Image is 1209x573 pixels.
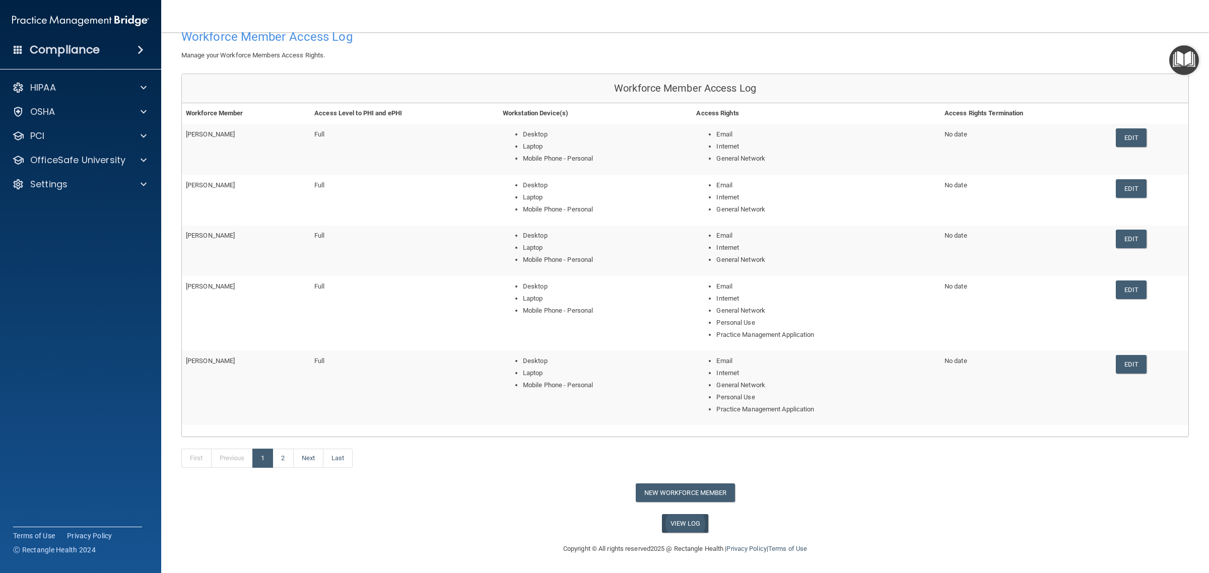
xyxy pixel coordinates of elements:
[293,449,323,468] a: Next
[716,254,936,266] li: General Network
[12,178,147,190] a: Settings
[523,355,689,367] li: Desktop
[273,449,293,468] a: 2
[523,140,689,153] li: Laptop
[523,203,689,216] li: Mobile Phone - Personal
[30,154,125,166] p: OfficeSafe University
[945,282,967,290] span: No date
[310,103,499,124] th: Access Level to PHI and ePHI
[716,242,936,254] li: Internet
[181,30,678,43] h4: Workforce Member Access Log
[1035,503,1197,542] iframe: Drift Widget Chat Controller
[30,178,68,190] p: Settings
[726,545,766,552] a: Privacy Policy
[186,181,235,189] span: [PERSON_NAME]
[716,153,936,165] li: General Network
[314,232,324,239] span: Full
[1116,230,1147,248] a: Edit
[716,403,936,415] li: Practice Management Application
[186,130,235,138] span: [PERSON_NAME]
[182,103,310,124] th: Workforce Member
[716,355,936,367] li: Email
[1116,355,1147,374] a: Edit
[499,103,693,124] th: Workstation Device(s)
[768,545,807,552] a: Terms of Use
[1169,45,1199,75] button: Open Resource Center
[716,367,936,379] li: Internet
[1116,179,1147,198] a: Edit
[523,128,689,140] li: Desktop
[636,483,735,502] button: New Workforce Member
[1116,280,1147,299] a: Edit
[186,282,235,290] span: [PERSON_NAME]
[523,191,689,203] li: Laptop
[716,317,936,329] li: Personal Use
[211,449,253,468] a: Previous
[716,329,936,341] li: Practice Management Application
[252,449,273,468] a: 1
[323,449,353,468] a: Last
[941,103,1112,124] th: Access Rights Termination
[314,181,324,189] span: Full
[182,74,1188,103] div: Workforce Member Access Log
[716,379,936,391] li: General Network
[523,153,689,165] li: Mobile Phone - Personal
[523,305,689,317] li: Mobile Phone - Personal
[30,82,56,94] p: HIPAA
[523,230,689,242] li: Desktop
[945,181,967,189] span: No date
[314,130,324,138] span: Full
[181,51,325,59] span: Manage your Workforce Members Access Rights.
[30,43,100,57] h4: Compliance
[523,379,689,391] li: Mobile Phone - Personal
[67,531,112,541] a: Privacy Policy
[1116,128,1147,147] a: Edit
[12,106,147,118] a: OSHA
[716,230,936,242] li: Email
[945,357,967,365] span: No date
[716,128,936,140] li: Email
[716,305,936,317] li: General Network
[314,357,324,365] span: Full
[716,191,936,203] li: Internet
[501,533,869,565] div: Copyright © All rights reserved 2025 @ Rectangle Health | |
[662,514,709,533] a: View Log
[523,367,689,379] li: Laptop
[716,280,936,293] li: Email
[945,130,967,138] span: No date
[716,203,936,216] li: General Network
[12,154,147,166] a: OfficeSafe University
[945,232,967,239] span: No date
[523,179,689,191] li: Desktop
[716,293,936,305] li: Internet
[523,254,689,266] li: Mobile Phone - Personal
[30,106,55,118] p: OSHA
[716,179,936,191] li: Email
[181,449,212,468] a: First
[716,140,936,153] li: Internet
[186,357,235,365] span: [PERSON_NAME]
[13,531,55,541] a: Terms of Use
[716,391,936,403] li: Personal Use
[314,282,324,290] span: Full
[12,82,147,94] a: HIPAA
[13,545,96,555] span: Ⓒ Rectangle Health 2024
[12,11,149,31] img: PMB logo
[523,293,689,305] li: Laptop
[523,280,689,293] li: Desktop
[692,103,940,124] th: Access Rights
[523,242,689,254] li: Laptop
[12,130,147,142] a: PCI
[186,232,235,239] span: [PERSON_NAME]
[30,130,44,142] p: PCI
